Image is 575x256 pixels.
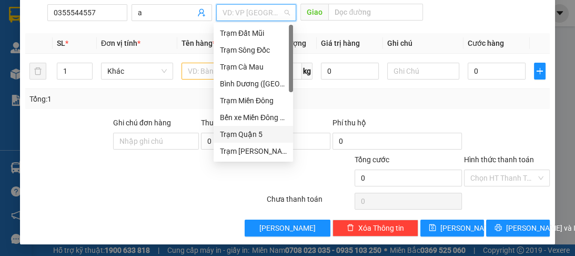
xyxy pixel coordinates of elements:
span: delete [347,224,354,232]
th: Ghi chú [383,33,463,54]
span: [PERSON_NAME] [259,222,316,234]
span: Tên hàng [181,39,216,47]
span: Cước hàng [468,39,504,47]
button: printer[PERSON_NAME] và In [486,220,550,237]
div: Trạm Đất Mũi [214,25,293,42]
button: delete [29,63,46,80]
span: Tổng cước [355,155,389,164]
span: Giá trị hàng [321,39,360,47]
input: VD: Bàn, Ghế [181,63,254,80]
button: plus [534,63,546,80]
div: Tổng: 1 [29,93,223,105]
div: Trạm Miền Đông [220,95,287,106]
span: Khác [107,63,167,79]
span: user-add [197,8,206,17]
input: 0 [321,63,379,80]
div: Bình Dương ([GEOGRAPHIC_DATA]) [220,78,287,90]
span: Xóa Thông tin [358,222,404,234]
label: Hình thức thanh toán [464,155,534,164]
span: [PERSON_NAME] [440,222,497,234]
div: Phí thu hộ [332,117,462,133]
span: save [429,224,436,232]
input: Ghi Chú [387,63,459,80]
input: Ghi chú đơn hàng [113,133,199,150]
span: Giao [300,4,328,21]
button: [PERSON_NAME] [245,220,330,237]
span: Đơn vị tính [101,39,140,47]
div: Trạm Quận 5 [220,129,287,140]
div: Trạm Đất Mũi [220,27,287,39]
div: Bến xe Miền Đông Mới [220,112,287,123]
div: Trạm [PERSON_NAME] [220,145,287,157]
label: Ghi chú đơn hàng [113,119,171,127]
div: Bến xe Miền Đông Mới [214,109,293,126]
div: Chưa thanh toán [266,193,354,212]
span: kg [302,63,312,80]
div: Trạm Cà Mau [220,61,287,73]
span: SL [57,39,65,47]
span: Thu Hộ [201,119,225,127]
div: Trạm Đức Hòa [214,143,293,160]
input: Dọc đường [328,4,423,21]
button: deleteXóa Thông tin [332,220,418,237]
div: Trạm Miền Đông [214,92,293,109]
div: Trạm Sông Đốc [214,42,293,58]
span: printer [495,224,502,232]
div: Bình Dương (BX Bàu Bàng) [214,75,293,92]
div: Trạm Sông Đốc [220,44,287,56]
span: plus [534,67,545,75]
button: save[PERSON_NAME] [420,220,484,237]
div: Trạm Quận 5 [214,126,293,143]
div: Trạm Cà Mau [214,58,293,75]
